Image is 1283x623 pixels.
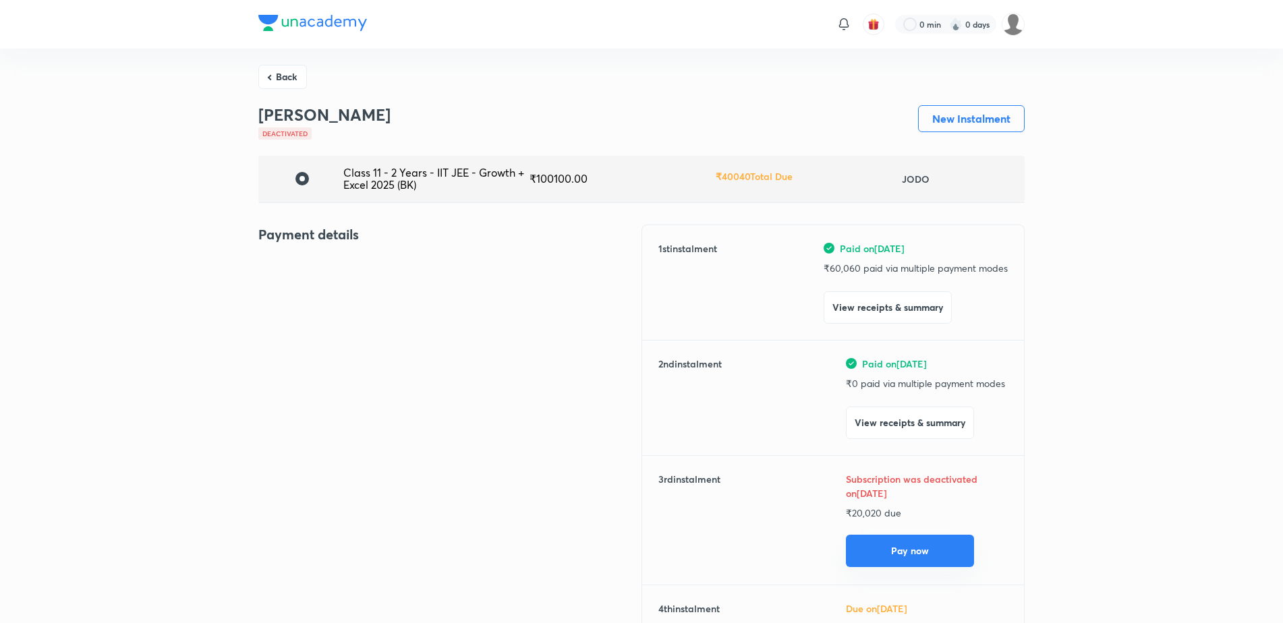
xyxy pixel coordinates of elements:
[846,407,974,439] button: View receipts & summary
[530,173,716,185] div: ₹ 100100.00
[840,241,905,256] span: Paid on [DATE]
[258,15,367,31] img: Company Logo
[949,18,963,31] img: streak
[846,506,1008,520] p: ₹ 20,020 due
[918,105,1025,132] button: New Instalment
[258,225,641,245] h4: Payment details
[863,13,884,35] button: avatar
[846,358,857,369] img: green-tick
[716,169,793,183] h6: ₹ 40040 Total Due
[658,472,720,568] h6: 3 rd instalment
[658,357,722,439] h6: 2 nd instalment
[658,241,717,324] h6: 1 st instalment
[846,535,974,567] button: Pay now
[824,243,834,254] img: green-tick
[867,18,880,30] img: avatar
[824,291,952,324] button: View receipts & summary
[258,127,312,140] div: Deactivated
[258,65,307,89] button: Back
[258,105,391,125] h3: [PERSON_NAME]
[258,15,367,34] a: Company Logo
[1002,13,1025,36] img: PRADEEP KADAM
[862,357,927,371] span: Paid on [DATE]
[846,376,1008,390] p: ₹ 0 paid via multiple payment modes
[343,167,530,191] div: Class 11 - 2 Years - IIT JEE - Growth + Excel 2025 (BK)
[846,601,1008,616] h6: Due on [DATE]
[902,172,930,186] h6: JODO
[846,472,981,500] h6: Subscription was deactivated on [DATE]
[824,261,1008,275] p: ₹ 60,060 paid via multiple payment modes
